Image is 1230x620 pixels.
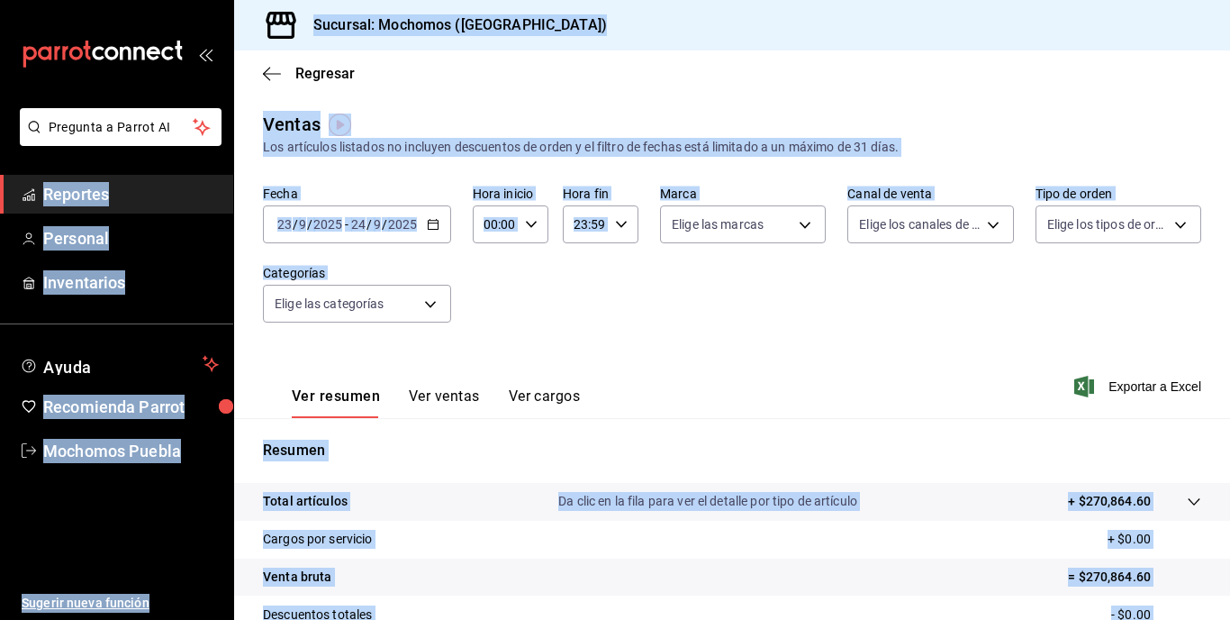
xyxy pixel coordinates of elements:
[43,397,185,416] font: Recomienda Parrot
[263,568,331,587] p: Venta bruta
[373,217,382,232] input: --
[1068,568,1201,587] p: = $270,864.60
[198,47,213,61] button: open_drawer_menu
[43,185,109,204] font: Reportes
[275,295,384,313] span: Elige las categorías
[292,387,380,406] font: Ver resumen
[558,492,857,511] p: Da clic en la fila para ver el detalle por tipo de artículo
[263,492,348,511] p: Total artículos
[263,187,451,200] label: Fecha
[847,187,1013,200] label: Canal de venta
[672,215,764,233] span: Elige las marcas
[350,217,366,232] input: --
[276,217,293,232] input: --
[263,440,1201,461] p: Resumen
[1036,187,1201,200] label: Tipo de orden
[563,187,638,200] label: Hora fin
[473,187,548,200] label: Hora inicio
[13,131,222,150] a: Pregunta a Parrot AI
[307,217,312,232] span: /
[409,387,480,418] button: Ver ventas
[292,387,580,418] div: Pestañas de navegación
[366,217,372,232] span: /
[312,217,343,232] input: ----
[1108,379,1201,394] font: Exportar a Excel
[509,387,581,418] button: Ver cargos
[43,442,181,460] font: Mochomos Puebla
[1047,215,1168,233] span: Elige los tipos de orden
[859,215,980,233] span: Elige los canales de venta
[22,596,149,610] font: Sugerir nueva función
[43,273,125,292] font: Inventarios
[263,530,373,549] p: Cargos por servicio
[263,138,1201,157] div: Los artículos listados no incluyen descuentos de orden y el filtro de fechas está limitado a un m...
[293,217,298,232] span: /
[263,267,451,279] label: Categorías
[263,111,321,138] div: Ventas
[345,217,348,232] span: -
[299,14,607,36] h3: Sucursal: Mochomos ([GEOGRAPHIC_DATA])
[387,217,418,232] input: ----
[1108,530,1201,549] p: + $0.00
[43,229,109,248] font: Personal
[298,217,307,232] input: --
[295,65,355,82] span: Regresar
[49,118,194,137] span: Pregunta a Parrot AI
[20,108,222,146] button: Pregunta a Parrot AI
[1078,376,1201,397] button: Exportar a Excel
[263,65,355,82] button: Regresar
[1068,492,1151,511] p: + $270,864.60
[43,353,195,375] span: Ayuda
[329,114,351,136] img: Marcador de información sobre herramientas
[382,217,387,232] span: /
[660,187,826,200] label: Marca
